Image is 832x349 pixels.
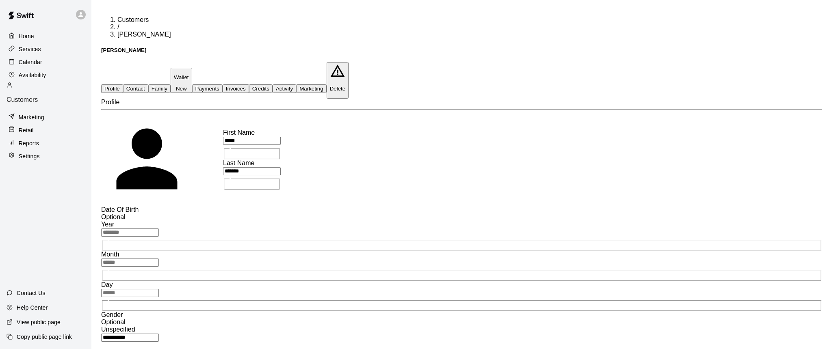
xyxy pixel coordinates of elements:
div: basic tabs example [101,62,822,98]
span: Date Of Birth [101,206,139,213]
div: Unspecified [101,326,822,333]
a: Reports [6,137,85,149]
p: View public page [17,318,61,326]
a: Customers [117,16,149,23]
button: Invoices [223,84,249,93]
span: First Name [223,129,255,136]
li: / [117,24,822,31]
a: Availability [6,69,85,81]
span: Year [101,221,114,228]
button: Marketing [296,84,327,93]
p: Marketing [19,113,44,121]
span: Optional [101,319,126,325]
a: Marketing [6,111,85,123]
button: Payments [192,84,223,93]
a: Settings [6,150,85,162]
span: Optional [101,213,126,220]
p: Customers [6,96,85,103]
p: Help Center [17,304,48,312]
a: Retail [6,124,85,136]
p: Copy public page link [17,333,72,341]
button: Family [148,84,171,93]
span: Month [101,251,119,258]
span: Gender [101,311,123,318]
button: Profile [101,84,123,93]
a: Customers [6,82,85,110]
nav: breadcrumb [101,16,822,38]
p: Reports [19,139,39,147]
span: Day [101,281,113,288]
div: Customers [6,82,85,103]
p: Services [19,45,41,53]
a: Services [6,43,85,55]
p: Delete [330,86,346,92]
p: Calendar [19,58,42,66]
span: [PERSON_NAME] [117,31,171,38]
span: Last Name [223,159,254,166]
button: Credits [249,84,273,93]
p: Home [19,32,34,40]
h5: [PERSON_NAME] [101,47,822,53]
span: New [176,86,187,92]
p: Availability [19,71,46,79]
p: Contact Us [17,289,45,297]
button: Activity [273,84,296,93]
p: Settings [19,152,40,160]
button: Contact [123,84,148,93]
a: Calendar [6,56,85,68]
p: Wallet [174,74,189,80]
p: Retail [19,126,34,134]
a: Home [6,30,85,42]
span: Profile [101,99,119,106]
